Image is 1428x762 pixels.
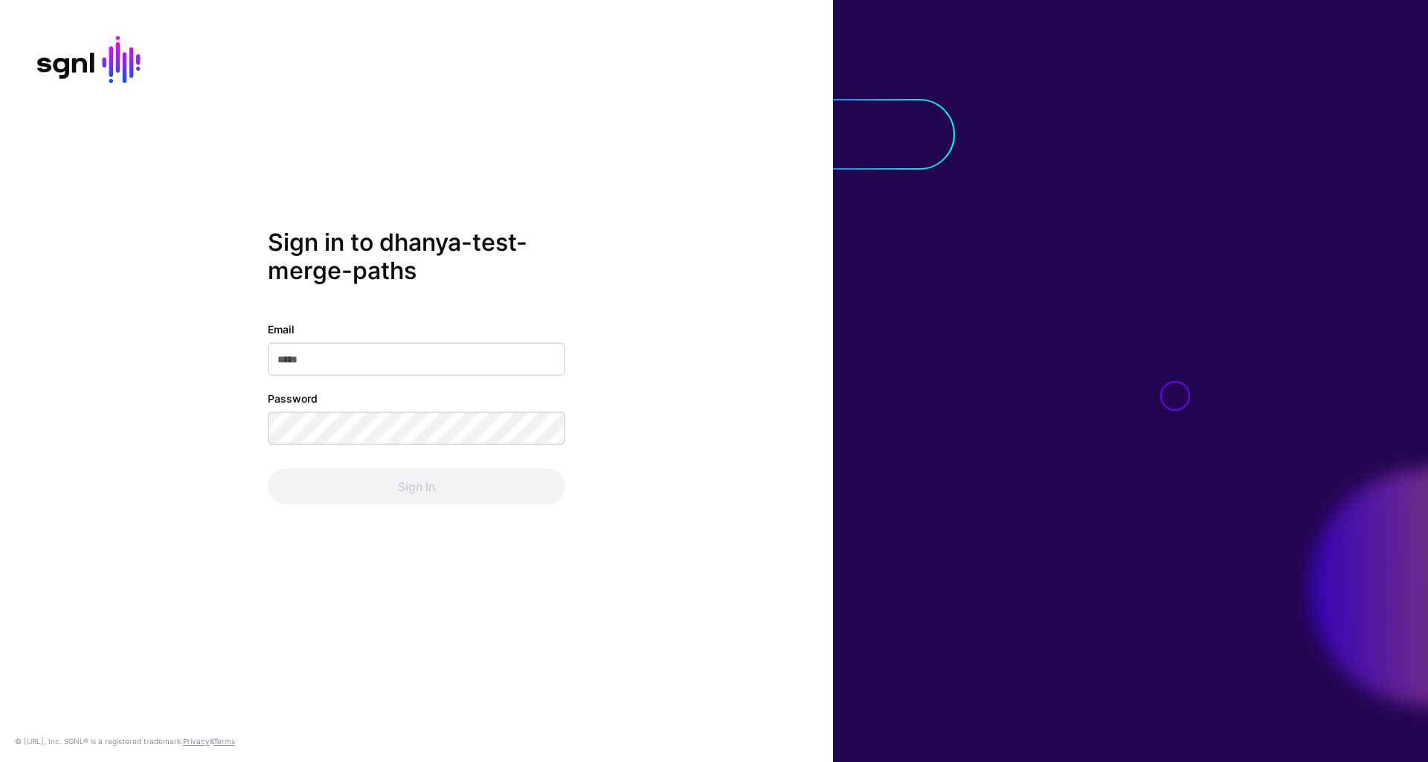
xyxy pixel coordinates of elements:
[268,390,318,406] label: Password
[213,737,235,746] a: Terms
[268,321,295,336] label: Email
[15,735,235,747] div: © [URL], Inc. SGNL® is a registered trademark. &
[268,228,565,286] h2: Sign in to dhanya-test-merge-paths
[183,737,210,746] a: Privacy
